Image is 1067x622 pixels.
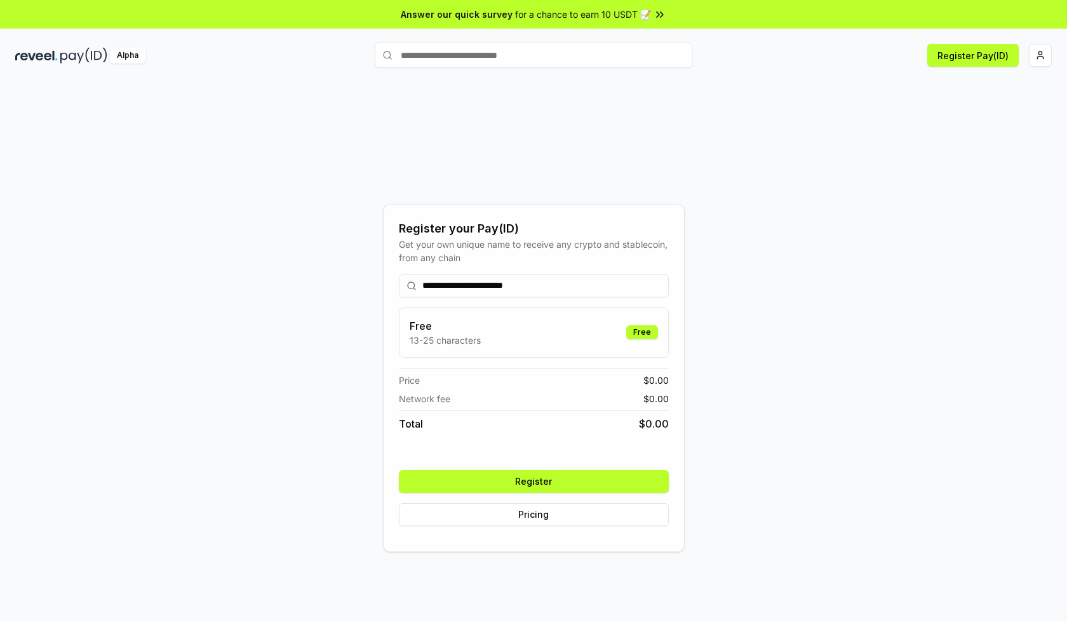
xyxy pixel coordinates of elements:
button: Register Pay(ID) [927,44,1019,67]
img: pay_id [60,48,107,64]
div: Register your Pay(ID) [399,220,669,238]
div: Alpha [110,48,145,64]
span: Network fee [399,392,450,405]
span: Price [399,374,420,387]
span: Answer our quick survey [401,8,513,21]
span: $ 0.00 [643,392,669,405]
h3: Free [410,318,481,334]
div: Get your own unique name to receive any crypto and stablecoin, from any chain [399,238,669,264]
div: Free [626,325,658,339]
span: $ 0.00 [643,374,669,387]
button: Register [399,470,669,493]
p: 13-25 characters [410,334,481,347]
span: $ 0.00 [639,416,669,431]
button: Pricing [399,503,669,526]
span: Total [399,416,423,431]
span: for a chance to earn 10 USDT 📝 [515,8,651,21]
img: reveel_dark [15,48,58,64]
